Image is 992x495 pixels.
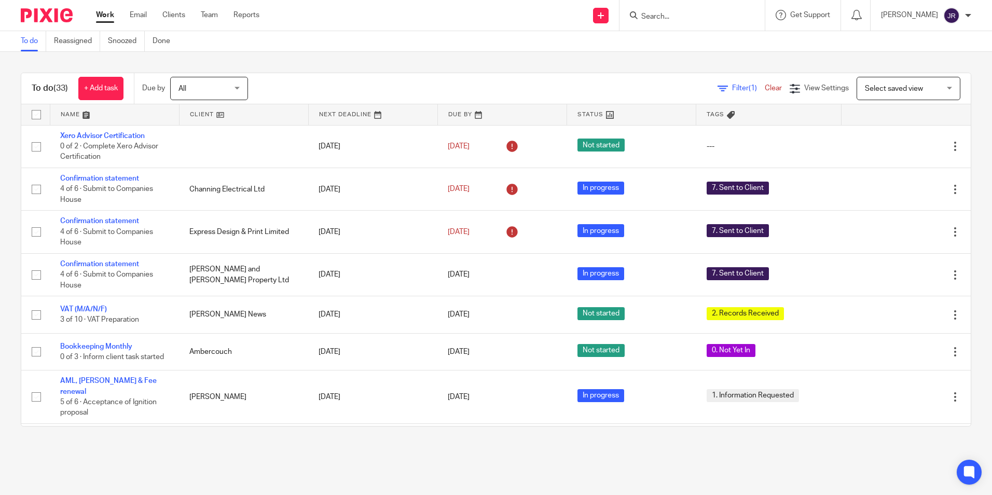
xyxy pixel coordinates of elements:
td: [PERSON_NAME] News [179,296,308,333]
td: [DATE] [308,211,437,253]
a: Reassigned [54,31,100,51]
a: Snoozed [108,31,145,51]
span: 1. Information Requested [707,389,799,402]
span: In progress [577,224,624,237]
span: Not started [577,139,625,152]
span: 4 of 6 · Submit to Companies House [60,228,153,246]
span: 7. Sent to Client [707,182,769,195]
span: [DATE] [448,271,470,279]
td: Express Design & Print Limited [179,211,308,253]
a: + Add task [78,77,123,100]
span: [DATE] [448,311,470,319]
span: 4 of 6 · Submit to Companies House [60,271,153,289]
td: [PERSON_NAME] [179,370,308,424]
span: (1) [749,85,757,92]
span: In progress [577,267,624,280]
span: Tags [707,112,724,117]
span: [DATE] [448,348,470,355]
div: --- [707,141,831,152]
a: Reports [233,10,259,20]
span: Not started [577,344,625,357]
span: 7. Sent to Client [707,267,769,280]
a: Confirmation statement [60,175,139,182]
span: [DATE] [448,228,470,236]
a: Clear [765,85,782,92]
span: Get Support [790,11,830,19]
td: [DATE] [308,424,437,477]
a: Bookkeeping Monthly [60,343,132,350]
a: To do [21,31,46,51]
span: 0 of 2 · Complete Xero Advisor Certification [60,143,158,161]
a: Team [201,10,218,20]
span: 4 of 6 · Submit to Companies House [60,186,153,204]
span: (33) [53,84,68,92]
td: [DATE] [308,296,437,333]
a: VAT (M/A/N/F) [60,306,107,313]
td: [DATE] [308,253,437,296]
span: [DATE] [448,143,470,150]
td: [DATE] [308,168,437,210]
a: Confirmation statement [60,217,139,225]
a: Work [96,10,114,20]
span: Select saved view [865,85,923,92]
td: [PERSON_NAME] [179,424,308,477]
img: svg%3E [943,7,960,24]
span: [DATE] [448,186,470,193]
img: Pixie [21,8,73,22]
input: Search [640,12,734,22]
span: 5 of 6 · Acceptance of Ignition proposal [60,398,157,417]
td: Ambercouch [179,333,308,370]
p: [PERSON_NAME] [881,10,938,20]
span: 2. Records Received [707,307,784,320]
span: 7. Sent to Client [707,224,769,237]
h1: To do [32,83,68,94]
span: 3 of 10 · VAT Preparation [60,317,139,324]
a: Confirmation statement [60,260,139,268]
span: [DATE] [448,393,470,401]
span: View Settings [804,85,849,92]
span: Filter [732,85,765,92]
span: Not started [577,307,625,320]
a: Clients [162,10,185,20]
p: Due by [142,83,165,93]
a: Xero Advisor Certification [60,132,145,140]
a: AML, [PERSON_NAME] & Fee renewal [60,377,157,395]
span: 0. Not Yet In [707,344,755,357]
span: In progress [577,182,624,195]
span: In progress [577,389,624,402]
a: Email [130,10,147,20]
a: Done [153,31,178,51]
span: 0 of 3 · Inform client task started [60,353,164,361]
td: [PERSON_NAME] and [PERSON_NAME] Property Ltd [179,253,308,296]
td: [DATE] [308,333,437,370]
span: All [178,85,186,92]
td: [DATE] [308,370,437,424]
td: Channing Electrical Ltd [179,168,308,210]
td: [DATE] [308,125,437,168]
